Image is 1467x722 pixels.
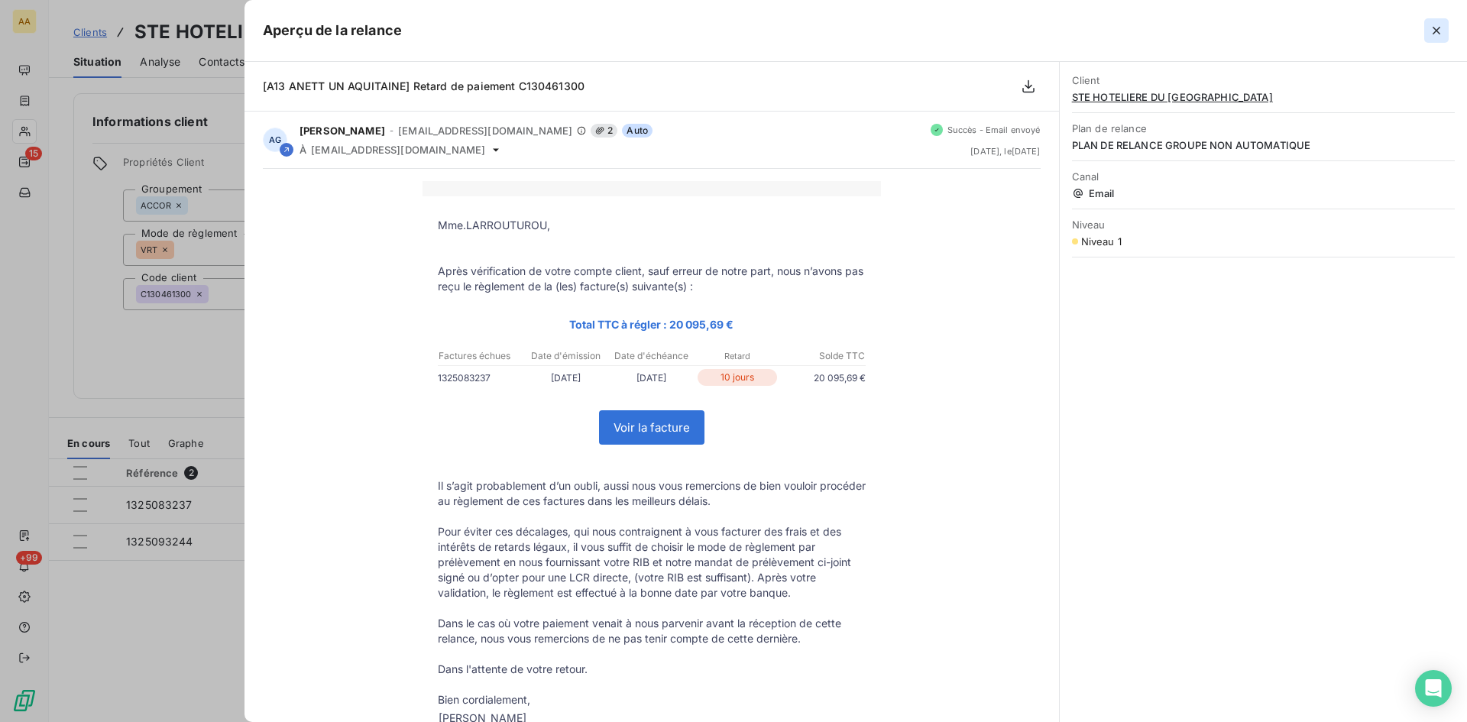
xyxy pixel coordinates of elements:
[438,218,866,233] p: Mme.LARROUTUROU,
[300,144,306,156] span: À
[1072,139,1455,151] span: PLAN DE RELANCE GROUPE NON AUTOMATIQUE
[1081,235,1122,248] span: Niveau 1
[781,349,865,363] p: Solde TTC
[263,20,402,41] h5: Aperçu de la relance
[622,124,653,138] span: Auto
[263,128,287,152] div: AG
[438,478,866,509] p: Il s’agit probablement d’un oubli, aussi nous vous remercions de bien vouloir procéder au règleme...
[1072,91,1455,103] span: STE HOTELIERE DU [GEOGRAPHIC_DATA]
[610,349,694,363] p: Date d'échéance
[311,144,485,156] span: [EMAIL_ADDRESS][DOMAIN_NAME]
[438,662,866,677] p: Dans l'attente de votre retour.
[1072,187,1455,199] span: Email
[1072,219,1455,231] span: Niveau
[438,316,866,333] p: Total TTC à régler : 20 095,69 €
[591,124,617,138] span: 2
[438,370,523,386] p: 1325083237
[1072,170,1455,183] span: Canal
[300,125,385,137] span: [PERSON_NAME]
[1415,670,1452,707] div: Open Intercom Messenger
[438,616,866,646] p: Dans le cas où votre paiement venait à nous parvenir avant la réception de cette relance, nous vo...
[947,125,1041,134] span: Succès - Email envoyé
[438,692,866,707] p: Bien cordialement,
[695,349,779,363] p: Retard
[609,370,695,386] p: [DATE]
[780,370,866,386] p: 20 095,69 €
[438,524,866,601] p: Pour éviter ces décalages, qui nous contraignent à vous facturer des frais et des intérêts de ret...
[390,126,393,135] span: -
[263,79,585,92] span: [A13 ANETT UN AQUITAINE] Retard de paiement C130461300
[523,370,609,386] p: [DATE]
[524,349,608,363] p: Date d'émission
[970,147,1040,156] span: [DATE] , le [DATE]
[698,369,777,386] p: 10 jours
[1072,122,1455,134] span: Plan de relance
[1072,74,1455,86] span: Client
[438,264,866,294] p: Après vérification de votre compte client, sauf erreur de notre part, nous n’avons pas reçu le rè...
[398,125,572,137] span: [EMAIL_ADDRESS][DOMAIN_NAME]
[600,411,704,444] a: Voir la facture
[439,349,523,363] p: Factures échues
